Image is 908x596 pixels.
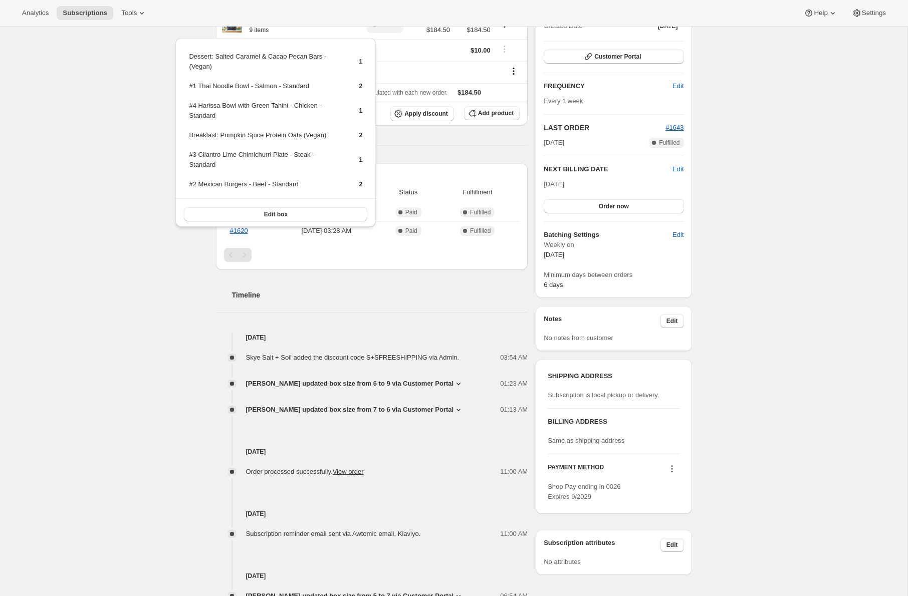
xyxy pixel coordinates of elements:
td: Breakfast: Pumpkin Spice Protein Oats (Vegan) [188,130,342,148]
button: Order now [544,199,684,213]
h2: Timeline [232,290,528,300]
span: [DATE] [544,180,564,188]
button: Shipping actions [497,44,513,55]
span: 11:00 AM [500,467,528,477]
span: No attributes [544,558,581,565]
span: [PERSON_NAME] updated box size from 6 to 9 via Customer Portal [246,379,454,389]
h3: BILLING ADDRESS [548,417,679,427]
button: #1643 [665,123,684,133]
button: Subscriptions [57,6,113,20]
td: #4 Harissa Bowl with Green Tahini - Chicken - Standard [188,100,342,129]
span: Tools [121,9,137,17]
span: Subscriptions [63,9,107,17]
span: Shop Pay ending in 0026 Expires 9/2029 [548,483,620,500]
h2: FREQUENCY [544,81,672,91]
span: Edit [672,81,684,91]
span: 01:13 AM [500,405,528,415]
span: Subscription is local pickup or delivery. [548,391,659,399]
span: $184.50 [458,89,481,96]
span: Fulfilled [470,227,491,235]
span: Edit [666,541,678,549]
button: Help [798,6,843,20]
span: Subscription reminder email sent via Awtomic email, Klaviyo. [246,530,421,537]
span: Order processed successfully. [246,468,364,475]
button: Add product [464,106,520,120]
button: Edit [660,314,684,328]
span: Apply discount [404,110,448,118]
span: 1 [359,156,362,163]
span: Paid [405,227,417,235]
td: Dessert: Salted Caramel & Cacao Pecan Bars - (Vegan) [188,51,342,80]
button: Tools [115,6,153,20]
span: Help [814,9,827,17]
button: Edit [666,227,690,243]
span: 11:00 AM [500,529,528,539]
span: 2 [359,131,362,139]
span: 01:23 AM [500,379,528,389]
h4: [DATE] [216,571,528,581]
h4: [DATE] [216,333,528,343]
h3: Notes [544,314,660,328]
span: Skye Salt + Soil added the discount code S+SFREESHIPPING via Admin. [246,354,460,361]
span: Fulfilled [470,208,491,216]
span: 03:54 AM [500,353,528,363]
span: Fulfilled [659,139,679,147]
h6: Batching Settings [544,230,672,240]
span: Every 1 week [544,97,583,105]
td: #2 Mexican Burgers - Beef - Standard [188,179,342,197]
span: Analytics [22,9,49,17]
span: Edit box [264,210,288,218]
span: Add product [478,109,514,117]
a: View order [333,468,364,475]
span: 2 [359,82,362,90]
button: [PERSON_NAME] updated box size from 7 to 6 via Customer Portal [246,405,464,415]
span: Fulfillment [441,187,514,197]
h2: LAST ORDER [544,123,665,133]
button: Settings [846,6,892,20]
button: Customer Portal [544,50,684,64]
span: No notes from customer [544,334,613,342]
h3: Subscription attributes [544,538,660,552]
button: Analytics [16,6,55,20]
span: $184.50 [426,25,450,35]
span: Customer Portal [594,53,641,61]
span: [DATE] [544,138,564,148]
button: Apply discount [390,106,454,121]
span: 1 [359,107,362,114]
span: Edit [666,317,678,325]
button: Edit [672,164,684,174]
span: [PERSON_NAME] updated box size from 7 to 6 via Customer Portal [246,405,454,415]
button: Edit [666,78,690,94]
td: #1 Thai Noodle Bowl - Salmon - Standard [188,81,342,99]
td: #3 Cilantro Lime Chimichurri Plate - Steak - Standard [188,149,342,178]
span: Paid [405,208,417,216]
h4: [DATE] [216,447,528,457]
span: $10.00 [471,47,491,54]
small: 9 items [250,27,269,34]
h3: SHIPPING ADDRESS [548,371,679,381]
span: Edit [672,230,684,240]
button: [PERSON_NAME] updated box size from 6 to 9 via Customer Portal [246,379,464,389]
button: Edit [660,538,684,552]
a: #1643 [665,124,684,131]
nav: Pagination [224,248,520,262]
span: Status [381,187,435,197]
h2: NEXT BILLING DATE [544,164,672,174]
span: Weekly on [544,240,684,250]
span: $184.50 [456,25,491,35]
button: Edit box [184,207,367,221]
span: Minimum days between orders [544,270,684,280]
span: 1 [359,58,362,65]
span: [DATE] [544,251,564,258]
h3: PAYMENT METHOD [548,463,604,477]
span: 2 [359,180,362,188]
span: 6 days [544,281,563,288]
span: Settings [862,9,886,17]
span: Same as shipping address [548,437,624,444]
h4: [DATE] [216,509,528,519]
span: Order now [599,202,629,210]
